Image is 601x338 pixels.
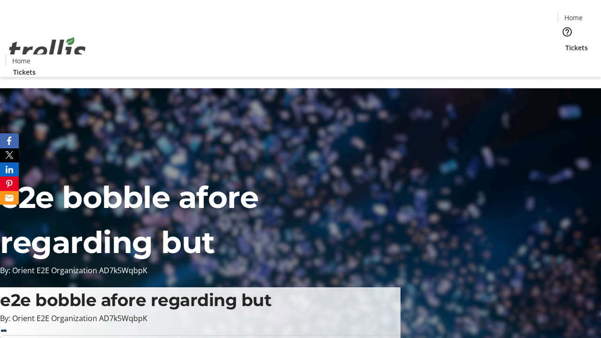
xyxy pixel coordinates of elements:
img: Orient E2E Organization AD7k5WqbpK's Logo [6,27,89,74]
span: Tickets [565,43,588,53]
span: Home [12,56,31,66]
a: Tickets [558,43,595,53]
button: Help [558,23,577,41]
span: Home [564,13,583,23]
a: Tickets [6,67,43,77]
a: Home [6,56,36,66]
a: Home [558,13,588,23]
span: Tickets [13,67,36,77]
button: Cart [558,53,577,71]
